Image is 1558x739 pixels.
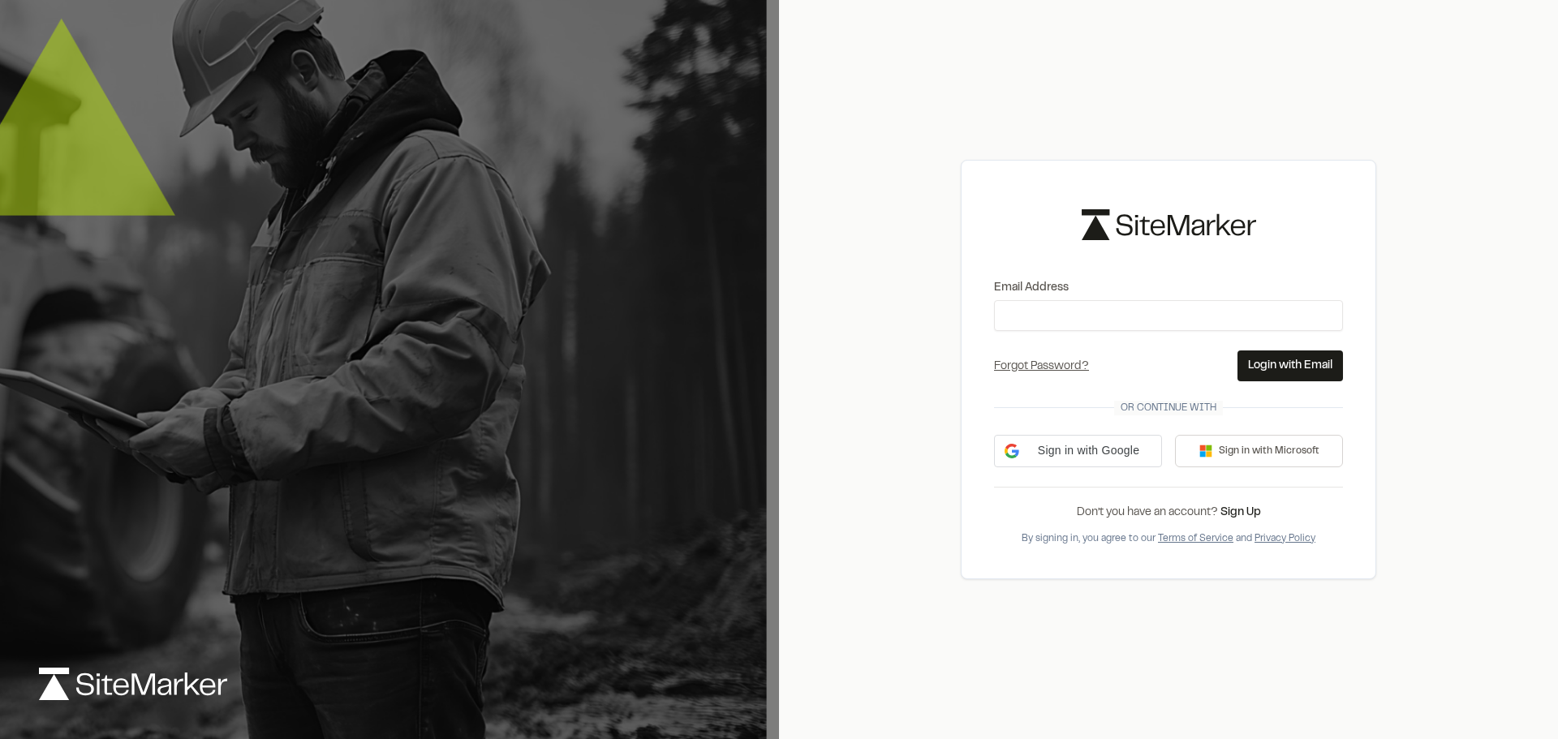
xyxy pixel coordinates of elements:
label: Email Address [994,279,1343,297]
div: By signing in, you agree to our and [994,531,1343,546]
button: Login with Email [1237,350,1343,381]
span: Sign in with Google [1026,442,1151,459]
a: Sign Up [1220,508,1261,518]
button: Privacy Policy [1255,531,1315,546]
a: Forgot Password? [994,362,1089,372]
div: Sign in with Google [994,435,1162,467]
div: Don’t you have an account? [994,504,1343,522]
button: Sign in with Microsoft [1175,435,1343,467]
img: logo-black-rebrand.svg [1082,209,1256,239]
img: logo-white-rebrand.svg [39,668,227,700]
span: Or continue with [1114,401,1223,415]
button: Terms of Service [1158,531,1233,546]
